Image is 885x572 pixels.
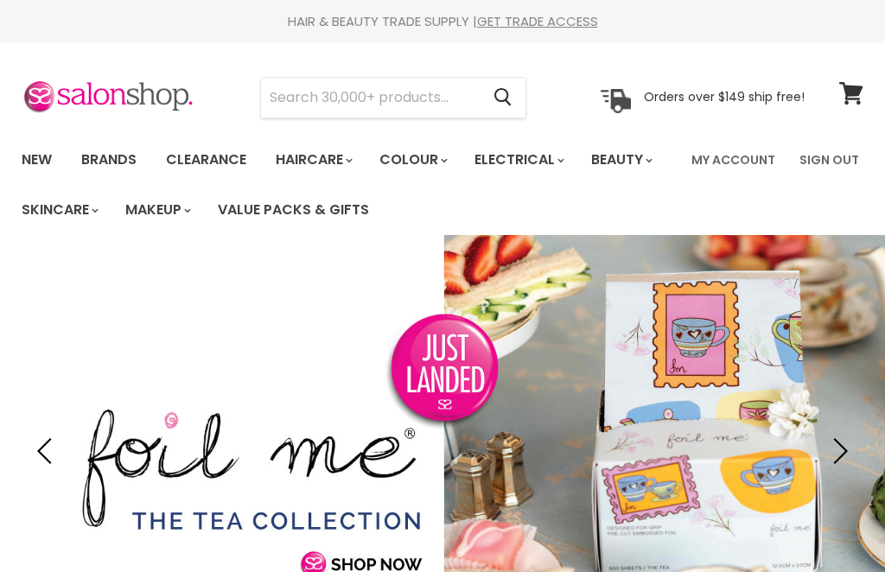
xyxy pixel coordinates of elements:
[9,135,681,235] ul: Main menu
[681,142,786,178] a: My Account
[789,142,869,178] a: Sign Out
[9,142,65,178] a: New
[480,78,525,118] button: Search
[462,142,575,178] a: Electrical
[205,192,382,228] a: Value Packs & Gifts
[799,491,868,555] iframe: Gorgias live chat messenger
[153,142,259,178] a: Clearance
[477,12,598,30] a: GET TRADE ACCESS
[9,192,109,228] a: Skincare
[68,142,150,178] a: Brands
[261,78,480,118] input: Search
[30,434,65,468] button: Previous
[820,434,855,468] button: Next
[578,142,663,178] a: Beauty
[644,89,805,105] p: Orders over $149 ship free!
[366,142,458,178] a: Colour
[263,142,363,178] a: Haircare
[112,192,201,228] a: Makeup
[260,77,526,118] form: Product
